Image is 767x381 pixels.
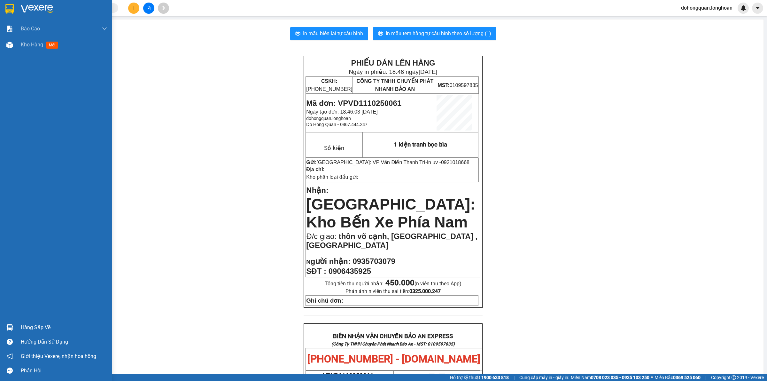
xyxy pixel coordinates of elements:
[325,281,461,287] span: Tổng tiền thu người nhận:
[306,267,326,275] strong: SĐT :
[50,22,128,33] span: CÔNG TY TNHH CHUYỂN PHÁT NHANH BẢO AN
[519,374,569,381] span: Cung cấp máy in - giấy in:
[21,323,107,332] div: Hàng sắp về
[45,3,129,12] strong: PHIẾU DÁN LÊN HÀNG
[385,281,461,287] span: (n.viên thu theo App)
[655,374,701,381] span: Miền Bắc
[740,5,746,11] img: icon-new-feature
[295,31,300,37] span: printer
[306,232,477,250] span: thôn võ cạnh, [GEOGRAPHIC_DATA] , [GEOGRAPHIC_DATA]
[385,278,414,287] strong: 450.000
[146,6,151,10] span: file-add
[752,3,763,14] button: caret-down
[128,3,139,14] button: plus
[290,27,368,40] button: printerIn mẫu biên lai tự cấu hình
[378,31,383,37] span: printer
[306,167,324,172] strong: Địa chỉ:
[651,376,653,379] span: ⚪️
[306,160,316,165] strong: Gửi:
[329,267,371,275] span: 0906435925
[43,13,131,20] span: Ngày in phiếu: 18:46 ngày
[317,160,426,165] span: [GEOGRAPHIC_DATA]: VP Văn Điển Thanh Trì
[7,368,13,374] span: message
[132,6,136,10] span: plus
[450,374,509,381] span: Hỗ trợ kỹ thuật:
[21,337,107,347] div: Hướng dẫn sử dụng
[102,26,107,31] span: down
[373,27,496,40] button: printerIn mẫu tem hàng tự cấu hình theo số lượng (1)
[306,99,401,107] span: Mã đơn: VPVD1110250061
[6,42,13,48] img: warehouse-icon
[705,374,706,381] span: |
[46,42,58,49] span: mới
[732,375,736,380] span: copyright
[306,116,351,121] span: dohongquan.longhoan
[324,145,344,152] span: Số kiện
[481,375,509,380] strong: 1900 633 818
[441,160,469,165] span: 0921018668
[514,374,515,381] span: |
[5,4,14,14] img: logo-vxr
[331,342,455,346] strong: (Công Ty TNHH Chuyển Phát Nhanh Bảo An - MST: 0109597835)
[21,42,43,48] span: Kho hàng
[306,232,338,241] span: Đ/c giao:
[6,324,13,331] img: warehouse-icon
[394,141,447,148] span: 1 kiện tranh bọc bìa
[321,78,337,84] strong: CSKH:
[303,29,363,37] span: In mẫu biên lai tự cấu hình
[356,78,433,92] span: CÔNG TY TNHH CHUYỂN PHÁT NHANH BẢO AN
[333,333,453,340] strong: BIÊN NHẬN VẬN CHUYỂN BẢO AN EXPRESS
[349,68,437,75] span: Ngày in phiếu: 18:46 ngày
[143,3,154,14] button: file-add
[306,297,343,304] strong: Ghi chú đơn:
[7,339,13,345] span: question-circle
[419,68,438,75] span: [DATE]
[306,174,358,180] span: Kho phân loại đầu gửi:
[427,160,469,165] span: in uv -
[307,353,480,365] span: [PHONE_NUMBER] - [DOMAIN_NAME]
[306,258,350,265] strong: N
[755,5,761,11] span: caret-down
[21,25,40,33] span: Báo cáo
[311,257,351,266] span: gười nhận:
[591,375,649,380] strong: 0708 023 035 - 0935 103 250
[351,59,435,67] strong: PHIẾU DÁN LÊN HÀNG
[676,4,738,12] span: dohongquan.longhoan
[21,366,107,376] div: Phản hồi
[21,352,96,360] span: Giới thiệu Vexere, nhận hoa hồng
[425,160,469,165] span: -
[306,122,367,127] span: Do Hong Quan - 0867.444.247
[306,373,374,378] span: Mã đơn:
[161,6,166,10] span: aim
[438,83,449,88] strong: MST:
[571,374,649,381] span: Miền Nam
[3,39,98,47] span: Mã đơn: VPVD1110250061
[409,288,441,294] strong: 0325.000.247
[438,83,478,88] span: 0109597835
[6,26,13,32] img: solution-icon
[386,29,491,37] span: In mẫu tem hàng tự cấu hình theo số lượng (1)
[306,109,377,115] span: Ngày tạo đơn: 18:46:03 [DATE]
[345,288,441,294] span: Phản ánh n.viên thu sai tiền:
[353,257,395,266] span: 0935703079
[306,196,475,231] span: [GEOGRAPHIC_DATA]: Kho Bến Xe Phía Nam
[323,372,374,379] span: VPVD1110250061
[3,22,49,33] span: [PHONE_NUMBER]
[306,186,329,194] span: Nhận:
[673,375,701,380] strong: 0369 525 060
[7,353,13,359] span: notification
[158,3,169,14] button: aim
[306,78,352,92] span: [PHONE_NUMBER]
[18,22,34,27] strong: CSKH:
